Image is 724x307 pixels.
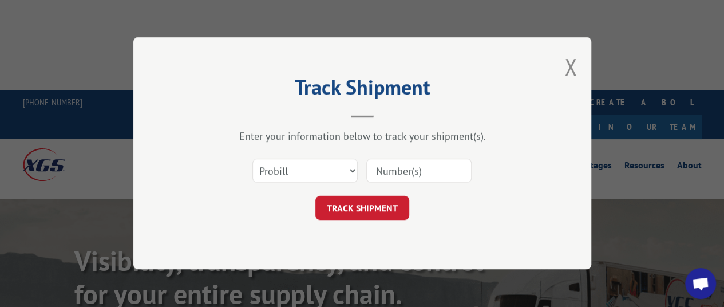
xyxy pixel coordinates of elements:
[564,52,577,82] button: Close modal
[685,268,716,299] div: Open chat
[315,196,409,221] button: TRACK SHIPMENT
[191,79,534,101] h2: Track Shipment
[191,130,534,143] div: Enter your information below to track your shipment(s).
[366,159,472,183] input: Number(s)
